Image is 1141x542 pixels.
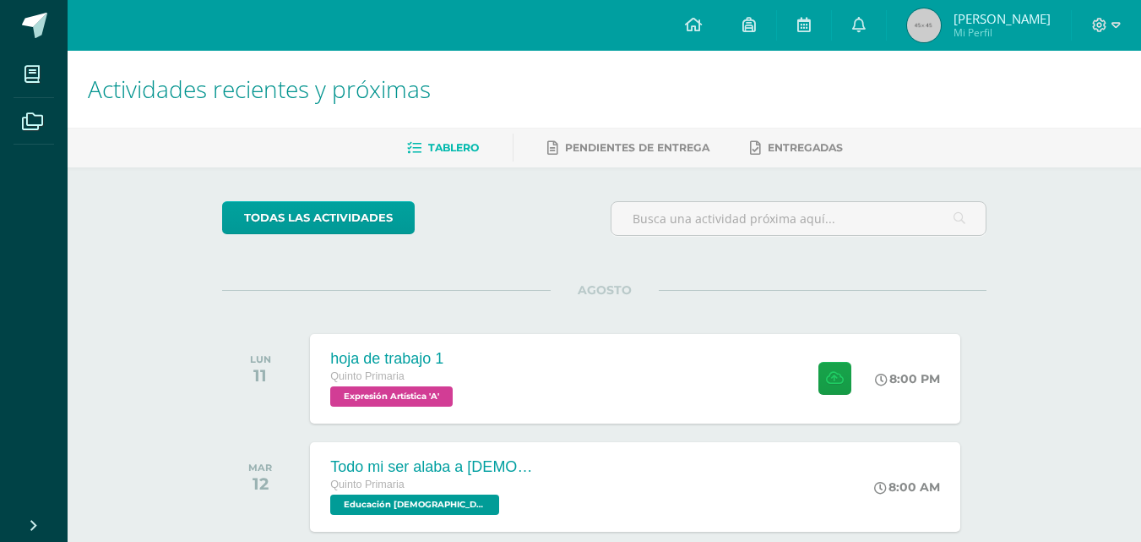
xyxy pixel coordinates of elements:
[407,134,479,162] a: Tablero
[428,141,479,154] span: Tablero
[222,201,415,234] a: todas las Actividades
[768,141,843,154] span: Entregadas
[907,8,941,42] img: 45x45
[248,474,272,494] div: 12
[250,365,271,386] div: 11
[954,10,1051,27] span: [PERSON_NAME]
[565,141,709,154] span: Pendientes de entrega
[551,282,659,298] span: AGOSTO
[330,495,499,515] span: Educación Cristiana 'A'
[330,350,457,368] div: hoja de trabajo 1
[750,134,843,162] a: Entregadas
[954,25,1051,40] span: Mi Perfil
[330,479,405,490] span: Quinto Primaria
[330,370,405,382] span: Quinto Primaria
[874,479,940,495] div: 8:00 AM
[547,134,709,162] a: Pendientes de entrega
[330,458,533,476] div: Todo mi ser alaba a [DEMOGRAPHIC_DATA]
[330,386,453,407] span: Expresión Artística 'A'
[875,371,940,386] div: 8:00 PM
[611,202,986,235] input: Busca una actividad próxima aquí...
[248,462,272,474] div: MAR
[88,73,431,105] span: Actividades recientes y próximas
[250,353,271,365] div: LUN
